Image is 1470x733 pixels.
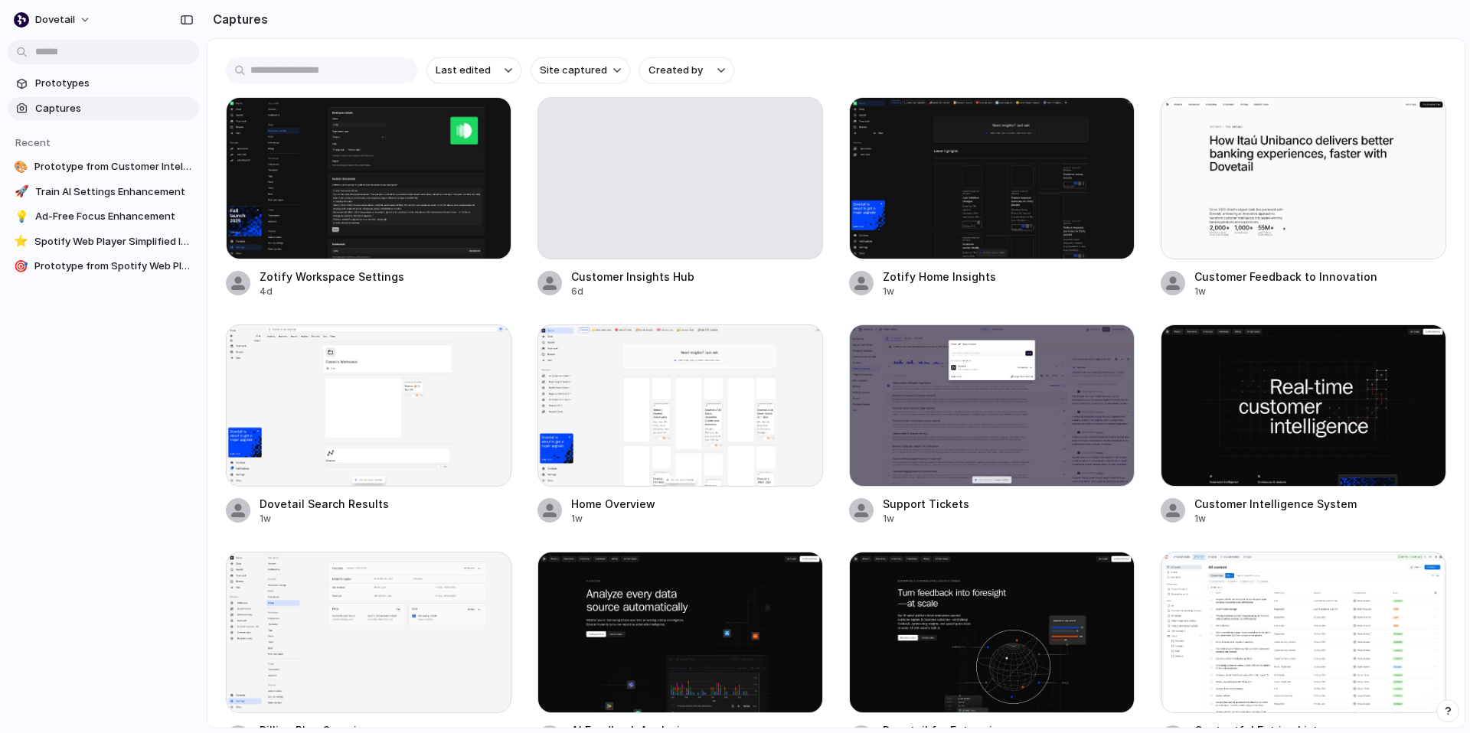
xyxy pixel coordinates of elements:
[8,72,199,95] a: Prototypes
[436,63,491,78] span: Last edited
[1194,269,1446,285] span: Customer Feedback to Innovation
[260,285,511,298] div: 4d
[1194,496,1446,512] span: Customer Intelligence System
[14,259,28,274] div: 🎯
[540,63,607,78] span: Site captured
[639,57,734,83] button: Created by
[14,209,29,224] div: 💡
[1194,512,1446,526] div: 1w
[571,285,823,298] div: 6d
[883,512,1135,526] div: 1w
[14,234,28,249] div: ⭐
[8,97,199,120] a: Captures
[1194,285,1446,298] div: 1w
[8,8,99,32] button: dovetail
[34,159,193,174] span: Prototype from Customer Intelligence System
[8,230,199,253] a: ⭐Spotify Web Player Simplified Interface
[571,269,823,285] span: Customer Insights Hub
[8,155,199,178] a: 🎨Prototype from Customer Intelligence System
[571,496,823,512] span: Home Overview
[35,184,193,200] span: Train AI Settings Enhancement
[260,269,511,285] span: Zotify Workspace Settings
[35,76,193,91] span: Prototypes
[8,255,199,278] a: 🎯Prototype from Spotify Web Player
[426,57,521,83] button: Last edited
[260,496,511,512] span: Dovetail Search Results
[571,512,823,526] div: 1w
[8,205,199,228] a: 💡Ad-Free Focus Enhancement
[34,234,193,249] span: Spotify Web Player Simplified Interface
[883,285,1135,298] div: 1w
[34,259,193,274] span: Prototype from Spotify Web Player
[207,10,268,28] h2: Captures
[15,136,51,148] span: Recent
[883,496,1135,512] span: Support Tickets
[531,57,630,83] button: Site captured
[35,209,193,224] span: Ad-Free Focus Enhancement
[14,184,29,200] div: 🚀
[648,63,703,78] span: Created by
[35,12,75,28] span: dovetail
[8,181,199,204] a: 🚀Train AI Settings Enhancement
[260,512,511,526] div: 1w
[35,101,193,116] span: Captures
[883,269,1135,285] span: Zotify Home Insights
[14,159,28,174] div: 🎨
